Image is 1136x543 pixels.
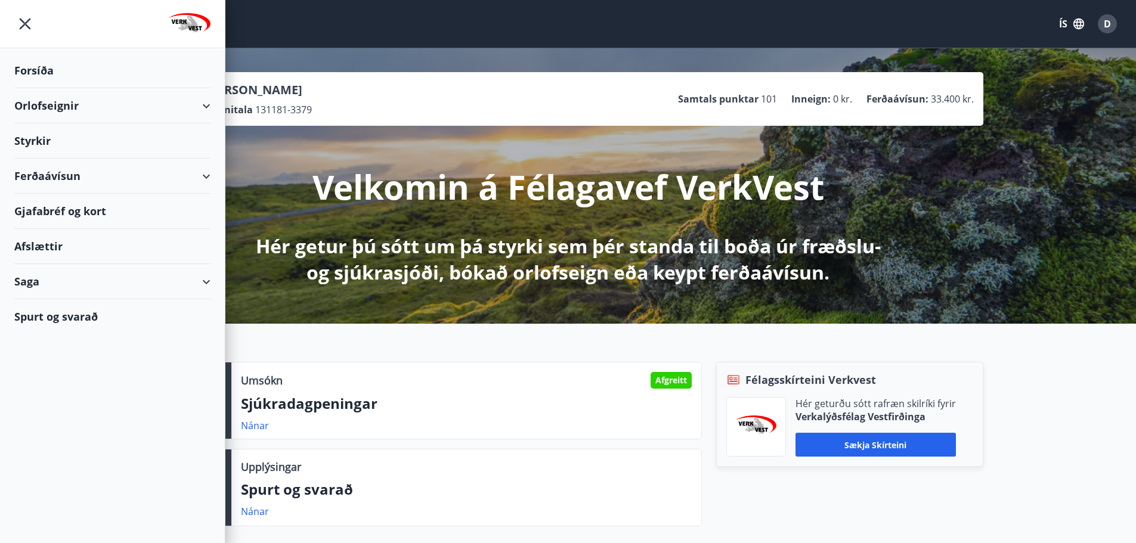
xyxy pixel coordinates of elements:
a: Nánar [241,505,269,518]
p: Samtals punktar [678,92,759,106]
div: Forsíða [14,53,211,88]
p: Ferðaávísun : [866,92,928,106]
img: union_logo [169,13,211,37]
button: D [1093,10,1122,38]
p: Hér geturðu sótt rafræn skilríki fyrir [795,397,956,410]
span: 33.400 kr. [931,92,974,106]
p: Velkomin á Félagavef VerkVest [312,164,824,209]
span: 131181-3379 [255,103,312,116]
p: [PERSON_NAME] [206,82,312,98]
div: Gjafabréf og kort [14,194,211,229]
img: jihgzMk4dcgjRAW2aMgpbAqQEG7LZi0j9dOLAUvz.png [736,415,776,439]
div: Styrkir [14,123,211,159]
p: Sjúkradagpeningar [241,393,692,414]
p: Inneign : [791,92,831,106]
span: Félagsskírteini Verkvest [745,372,876,387]
span: 0 kr. [833,92,852,106]
span: 101 [761,92,777,106]
p: Umsókn [241,373,283,388]
p: Spurt og svarað [241,479,692,499]
div: Saga [14,264,211,299]
p: Upplýsingar [241,459,301,474]
button: Sækja skírteini [795,433,956,457]
div: Orlofseignir [14,88,211,123]
p: Verkalýðsfélag Vestfirðinga [795,410,956,423]
div: Afgreitt [651,372,692,389]
div: Spurt og svarað [14,299,211,334]
p: Kennitala [206,103,253,116]
a: Nánar [241,419,269,432]
p: Hér getur þú sótt um þá styrki sem þér standa til boða úr fræðslu- og sjúkrasjóði, bókað orlofsei... [253,233,883,286]
div: Afslættir [14,229,211,264]
span: D [1104,17,1111,30]
div: Ferðaávísun [14,159,211,194]
button: ÍS [1053,13,1091,35]
button: menu [14,13,36,35]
